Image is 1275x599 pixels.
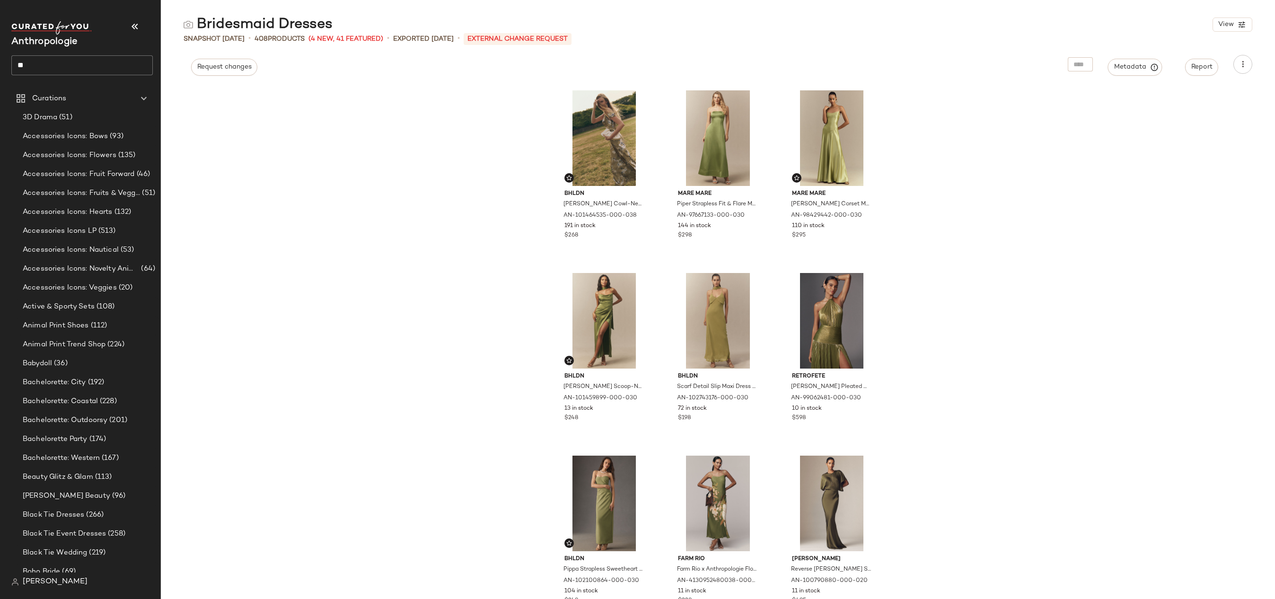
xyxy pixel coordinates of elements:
span: Reverse [PERSON_NAME] Satin Maxi Dress by [PERSON_NAME] in Brown, Women's, Size: 2XS, Polyester/E... [791,565,871,574]
img: 98429442_030_b [784,90,879,186]
span: Accessories Icons: Fruits & Veggies [23,188,140,199]
div: Bridesmaid Dresses [184,15,333,34]
button: View [1213,18,1252,32]
span: 11 in stock [678,587,706,596]
img: 101464535_038_d12 [557,90,652,186]
img: cfy_white_logo.C9jOOHJF.svg [11,21,92,35]
span: (20) [117,282,133,293]
span: • [387,33,389,44]
span: Babydoll [23,358,52,369]
span: Black Tie Event Dresses [23,529,106,539]
span: Current Company Name [11,37,78,47]
span: $268 [564,231,578,240]
span: (64) [139,264,155,274]
span: Piper Strapless Fit & Flare Maxi Dress by Mare Mare in Green, Women's, Size: Large, Polyester/Vis... [677,200,757,209]
span: Bachelorette: Outdoorsy [23,415,107,426]
img: 4130952480038_030_b [670,456,765,551]
span: Black Tie Wedding [23,547,87,558]
span: (266) [84,510,104,520]
span: Accessories Icons: Nautical [23,245,119,255]
span: (108) [95,301,115,312]
span: [PERSON_NAME] Beauty [23,491,110,502]
span: • [457,33,460,44]
span: Farm Rio x Anthropologie Floral Maxi Slip Dress in Green, Women's, Size: 2XS, Viscose [677,565,757,574]
span: [PERSON_NAME] [23,576,88,588]
span: $598 [792,414,806,423]
span: (96) [110,491,126,502]
span: Pippa Strapless Sweetheart Crepe Column Maxi Dress by BHLDN in Green, Women's, Size: Small, Polye... [563,565,643,574]
button: Report [1185,59,1218,76]
img: 100790880_020_b [784,456,879,551]
span: BHLDN [564,190,644,198]
img: 102743176_030_b [670,273,765,369]
span: (46) [135,169,150,180]
span: Scarf Detail Slip Maxi Dress by BHLDN in Green, Women's, Size: Small, Viscose at Anthropologie [677,383,757,391]
span: (4 New, 41 Featured) [308,34,383,44]
span: Boho Bride [23,566,60,577]
span: 72 in stock [678,405,707,413]
span: (69) [60,566,76,577]
span: AN-97667133-000-030 [677,211,745,220]
img: 102100864_030_b [557,456,652,551]
span: Snapshot [DATE] [184,34,245,44]
span: (113) [93,472,112,483]
span: Black Tie Dresses [23,510,84,520]
span: (53) [119,245,134,255]
button: Request changes [191,59,257,76]
span: $248 [564,414,578,423]
p: External Change Request [464,33,572,45]
span: Bachelorette Party [23,434,88,445]
span: (93) [108,131,123,142]
span: Accessories Icons: Fruit Forward [23,169,135,180]
span: AN-98429442-000-030 [791,211,862,220]
p: Exported [DATE] [393,34,454,44]
span: • [248,33,251,44]
img: svg%3e [566,175,572,181]
span: Farm Rio [678,555,758,564]
span: BHLDN [564,372,644,381]
span: $198 [678,414,691,423]
span: AN-4130952480038-000-030 [677,577,757,585]
span: (224) [106,339,124,350]
span: View [1218,21,1234,28]
span: [PERSON_NAME] Corset Maxi Dress by Mare Mare in Green, Women's, Size: Large, Polyester/Satin/Acet... [791,200,871,209]
img: svg%3e [794,175,800,181]
span: Accessories Icons: Bows [23,131,108,142]
span: AN-102743176-000-030 [677,394,748,403]
span: AN-99062481-000-030 [791,394,861,403]
span: [PERSON_NAME] Scoop-Neck Scarf High-Shine Satin Maxi Dress by BHLDN in Green, Women's, Size: Larg... [563,383,643,391]
span: Animal Print Trend Shop [23,339,106,350]
span: (201) [107,415,127,426]
span: Retrofete [792,372,872,381]
img: 97667133_030_b [670,90,765,186]
span: [PERSON_NAME] Pleated Metallic Halter Side-Slit Drop-Waist Maxi Dress by Retrofete in Green, Wome... [791,383,871,391]
button: Metadata [1108,59,1162,76]
span: Accessories Icons: Novelty Animal [23,264,139,274]
img: svg%3e [566,540,572,546]
span: 10 in stock [792,405,822,413]
span: (513) [97,226,116,237]
span: Mare Mare [678,190,758,198]
span: Beauty Glitz & Glam [23,472,93,483]
span: (228) [98,396,117,407]
span: 408 [255,35,268,43]
img: svg%3e [184,20,193,29]
span: 11 in stock [792,587,820,596]
span: $295 [792,231,806,240]
span: BHLDN [564,555,644,564]
span: Report [1191,63,1213,71]
span: (192) [86,377,105,388]
span: (135) [116,150,136,161]
span: 191 in stock [564,222,596,230]
img: 99062481_030_b [784,273,879,369]
span: (51) [140,188,155,199]
span: Request changes [197,63,252,71]
span: Mare Mare [792,190,872,198]
img: svg%3e [566,358,572,363]
span: 13 in stock [564,405,593,413]
img: svg%3e [11,578,19,586]
span: Active & Sporty Sets [23,301,95,312]
span: Accessories Icons: Veggies [23,282,117,293]
span: [PERSON_NAME] Cowl-Neck High-Shine Satin Maxi Dress by BHLDN in Green, Women's, Size: Small, Poly... [563,200,643,209]
span: 110 in stock [792,222,825,230]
